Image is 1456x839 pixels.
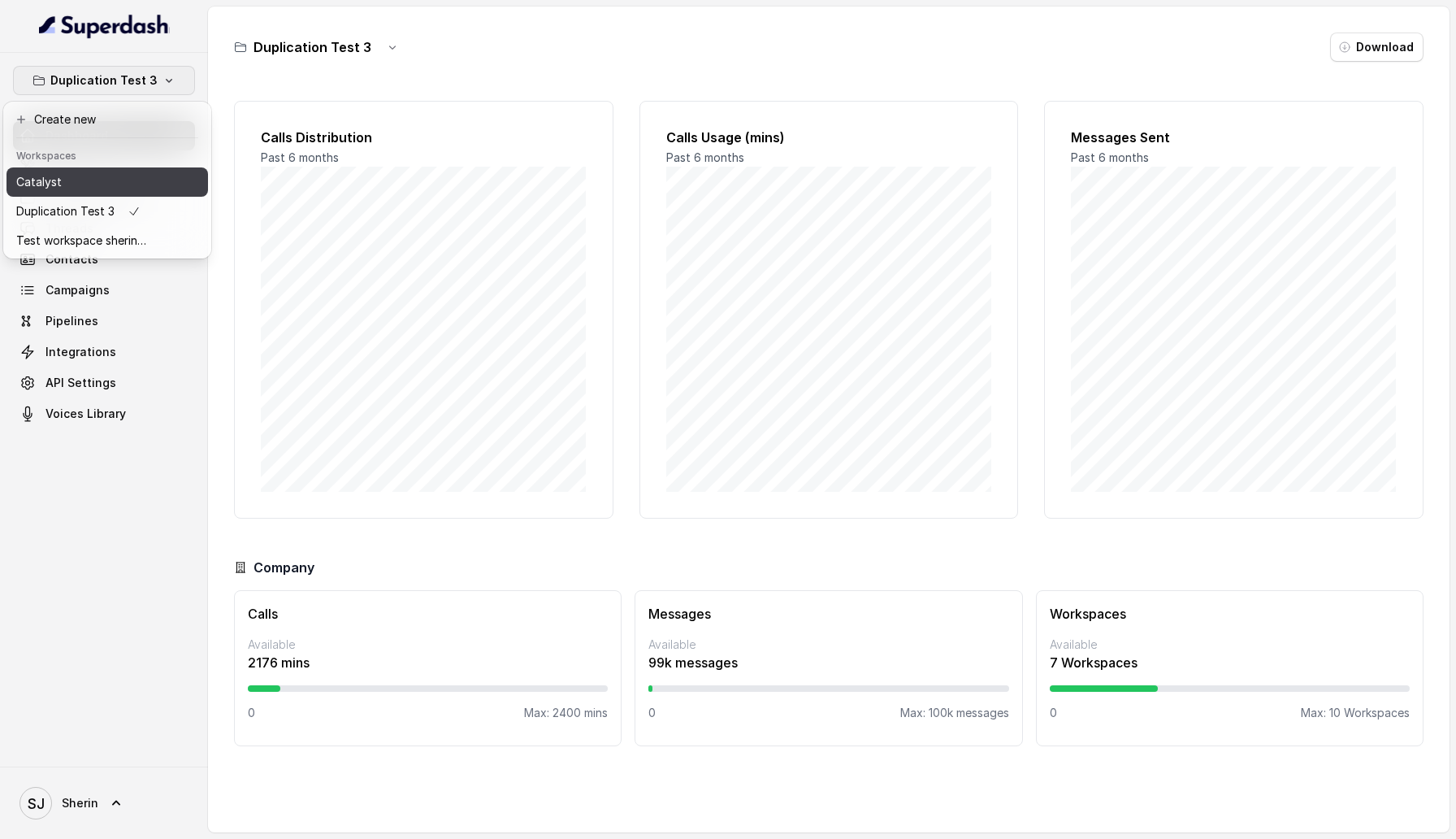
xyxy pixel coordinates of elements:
button: Create new [6,105,208,134]
p: Test workspace sherin - limits of workspace naming [16,231,146,250]
p: Duplication Test 3 [50,71,158,90]
div: Duplication Test 3 [3,102,211,259]
p: Duplication Test 3 [16,202,115,221]
button: Duplication Test 3 [13,66,195,95]
p: Catalyst [16,172,62,192]
header: Workspaces [6,141,208,167]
